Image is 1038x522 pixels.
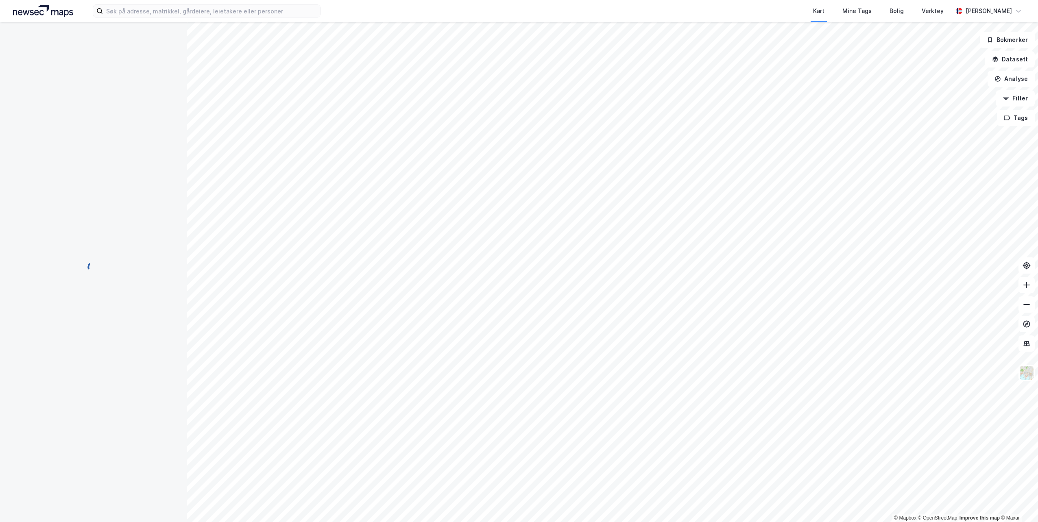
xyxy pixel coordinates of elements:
a: OpenStreetMap [918,515,957,521]
img: logo.a4113a55bc3d86da70a041830d287a7e.svg [13,5,73,17]
img: Z [1019,365,1034,381]
button: Tags [997,110,1035,126]
img: spinner.a6d8c91a73a9ac5275cf975e30b51cfb.svg [87,261,100,274]
a: Improve this map [959,515,1000,521]
a: Mapbox [894,515,916,521]
button: Datasett [985,51,1035,67]
div: Kart [813,6,824,16]
input: Søk på adresse, matrikkel, gårdeiere, leietakere eller personer [103,5,320,17]
button: Analyse [988,71,1035,87]
div: [PERSON_NAME] [966,6,1012,16]
div: Mine Tags [842,6,872,16]
button: Bokmerker [980,32,1035,48]
iframe: Chat Widget [997,483,1038,522]
button: Filter [996,90,1035,107]
div: Verktøy [922,6,944,16]
div: Bolig [890,6,904,16]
